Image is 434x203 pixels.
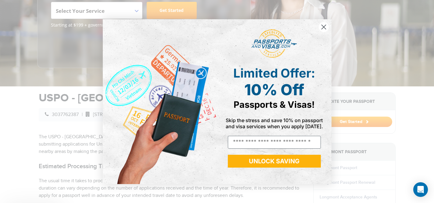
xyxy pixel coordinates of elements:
img: passports and visas [251,29,297,58]
span: Passports & Visas! [234,99,315,110]
span: 10% Off [244,81,304,99]
button: UNLOCK SAVING [228,155,321,168]
img: de9cda0d-0715-46ca-9a25-073762a91ba7.png [103,19,217,184]
button: Close dialog [318,22,329,32]
div: Open Intercom Messenger [413,182,428,197]
span: Limited Offer: [233,66,315,81]
span: Skip the stress and save 10% on passport and visa services when you apply [DATE]. [226,117,323,129]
